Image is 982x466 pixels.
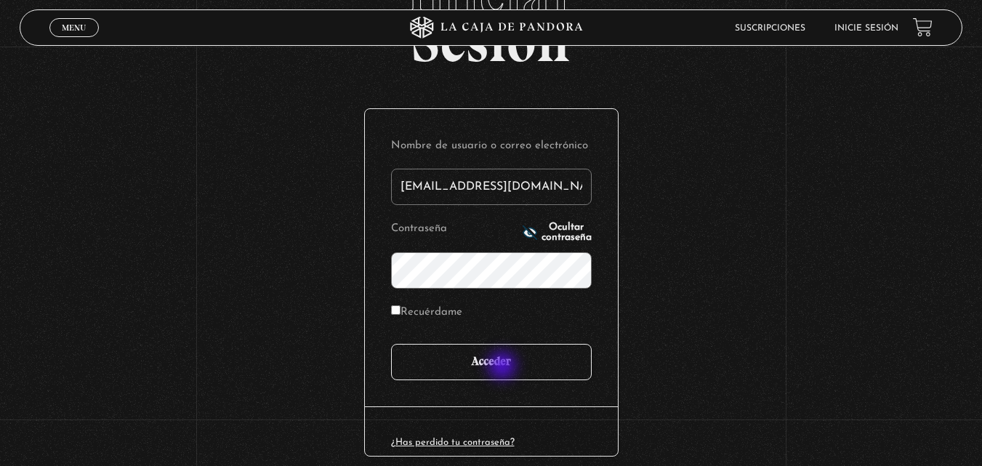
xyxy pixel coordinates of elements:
span: Menu [62,23,86,32]
label: Contraseña [391,218,518,241]
span: Ocultar contraseña [542,222,592,243]
label: Recuérdame [391,302,462,324]
input: Acceder [391,344,592,380]
a: View your shopping cart [913,17,933,37]
button: Ocultar contraseña [523,222,592,243]
input: Recuérdame [391,305,401,315]
label: Nombre de usuario o correo electrónico [391,135,592,158]
span: Cerrar [57,36,91,46]
a: ¿Has perdido tu contraseña? [391,438,515,447]
a: Suscripciones [735,24,805,33]
a: Inicie sesión [834,24,898,33]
